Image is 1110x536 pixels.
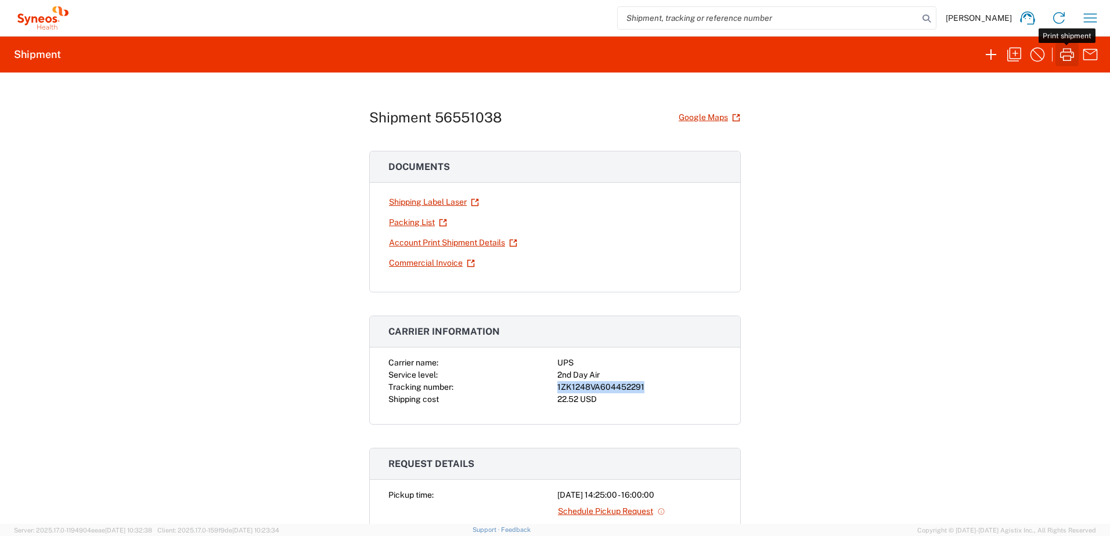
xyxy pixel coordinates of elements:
[388,523,438,532] span: Delivery time:
[388,326,500,337] span: Carrier information
[388,370,438,379] span: Service level:
[557,501,666,521] a: Schedule Pickup Request
[557,393,722,405] div: 22.52 USD
[557,369,722,381] div: 2nd Day Air
[618,7,918,29] input: Shipment, tracking or reference number
[557,489,722,501] div: [DATE] 14:25:00 - 16:00:00
[388,394,439,404] span: Shipping cost
[388,192,480,212] a: Shipping Label Laser
[946,13,1012,23] span: [PERSON_NAME]
[388,382,453,392] span: Tracking number:
[678,107,741,128] a: Google Maps
[388,212,448,233] a: Packing List
[388,253,475,273] a: Commercial Invoice
[501,526,531,533] a: Feedback
[388,233,518,253] a: Account Print Shipment Details
[557,357,722,369] div: UPS
[388,358,438,367] span: Carrier name:
[388,161,450,172] span: Documents
[14,527,152,534] span: Server: 2025.17.0-1194904eeae
[105,527,152,534] span: [DATE] 10:32:38
[232,527,279,534] span: [DATE] 10:23:34
[917,525,1096,535] span: Copyright © [DATE]-[DATE] Agistix Inc., All Rights Reserved
[557,521,722,534] div: -
[157,527,279,534] span: Client: 2025.17.0-159f9de
[14,48,61,61] h2: Shipment
[557,381,722,393] div: 1ZK1248VA604452291
[473,526,502,533] a: Support
[388,458,474,469] span: Request details
[369,109,502,126] h1: Shipment 56551038
[388,490,434,499] span: Pickup time:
